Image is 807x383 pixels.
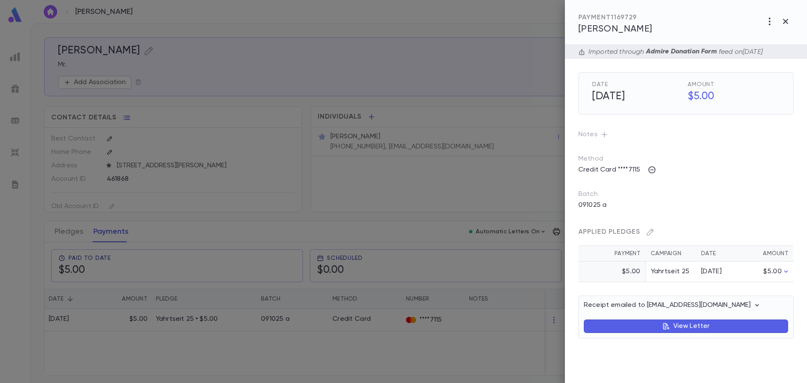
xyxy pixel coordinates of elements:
[573,163,645,177] p: Credit Card ****7115
[578,24,652,34] span: [PERSON_NAME]
[578,246,646,261] th: Payment
[578,13,652,22] div: PAYMENT 1169729
[584,301,761,309] p: Receipt emailed to [EMAIL_ADDRESS][DOMAIN_NAME]
[683,88,780,106] h5: $5.00
[578,155,620,163] p: Method
[592,81,684,88] span: Date
[688,81,780,88] span: Amount
[587,88,684,106] h5: [DATE]
[584,320,788,333] button: View Letter
[573,198,612,212] p: 091025 a
[578,229,640,235] span: Applied Pledges
[585,48,762,56] div: Imported through feed on [DATE]
[644,48,719,56] p: Admire Donation Form
[646,261,696,282] td: Yahrtseit 25
[701,267,733,276] div: [DATE]
[578,128,794,141] p: Notes
[578,190,794,198] p: Batch
[738,261,794,282] td: $5.00
[646,246,696,261] th: Campaign
[738,246,794,261] th: Amount
[578,261,646,282] td: $5.00
[673,322,710,330] p: View Letter
[696,246,738,261] th: Date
